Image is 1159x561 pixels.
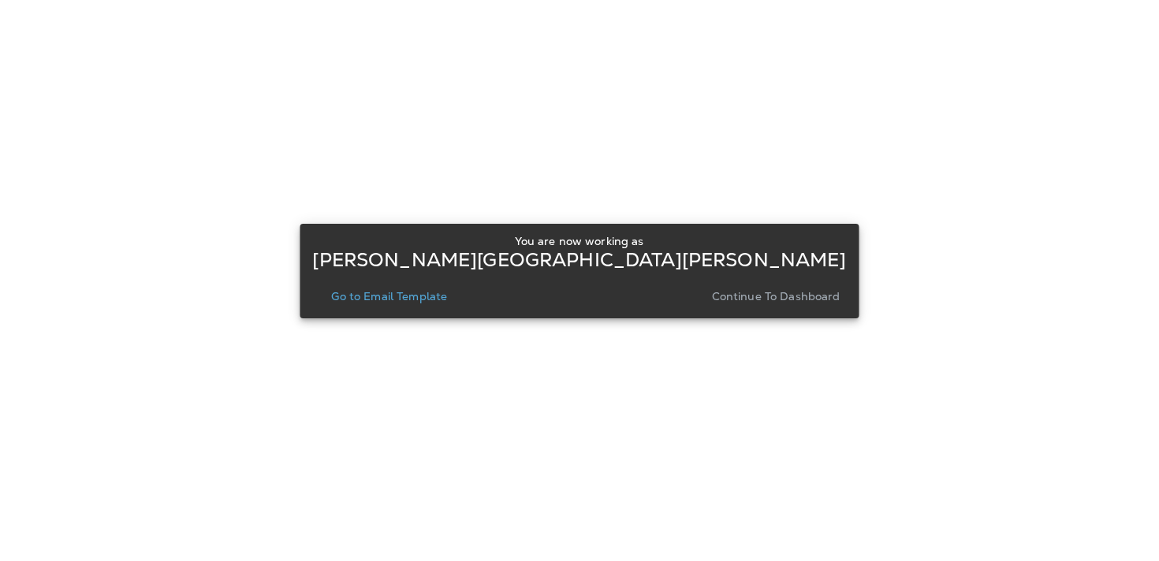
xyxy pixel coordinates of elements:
button: Go to Email Template [325,285,453,307]
p: Go to Email Template [331,290,447,303]
button: Continue to Dashboard [706,285,847,307]
p: [PERSON_NAME][GEOGRAPHIC_DATA][PERSON_NAME] [312,254,846,266]
p: Continue to Dashboard [712,290,840,303]
p: You are now working as [515,235,643,247]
